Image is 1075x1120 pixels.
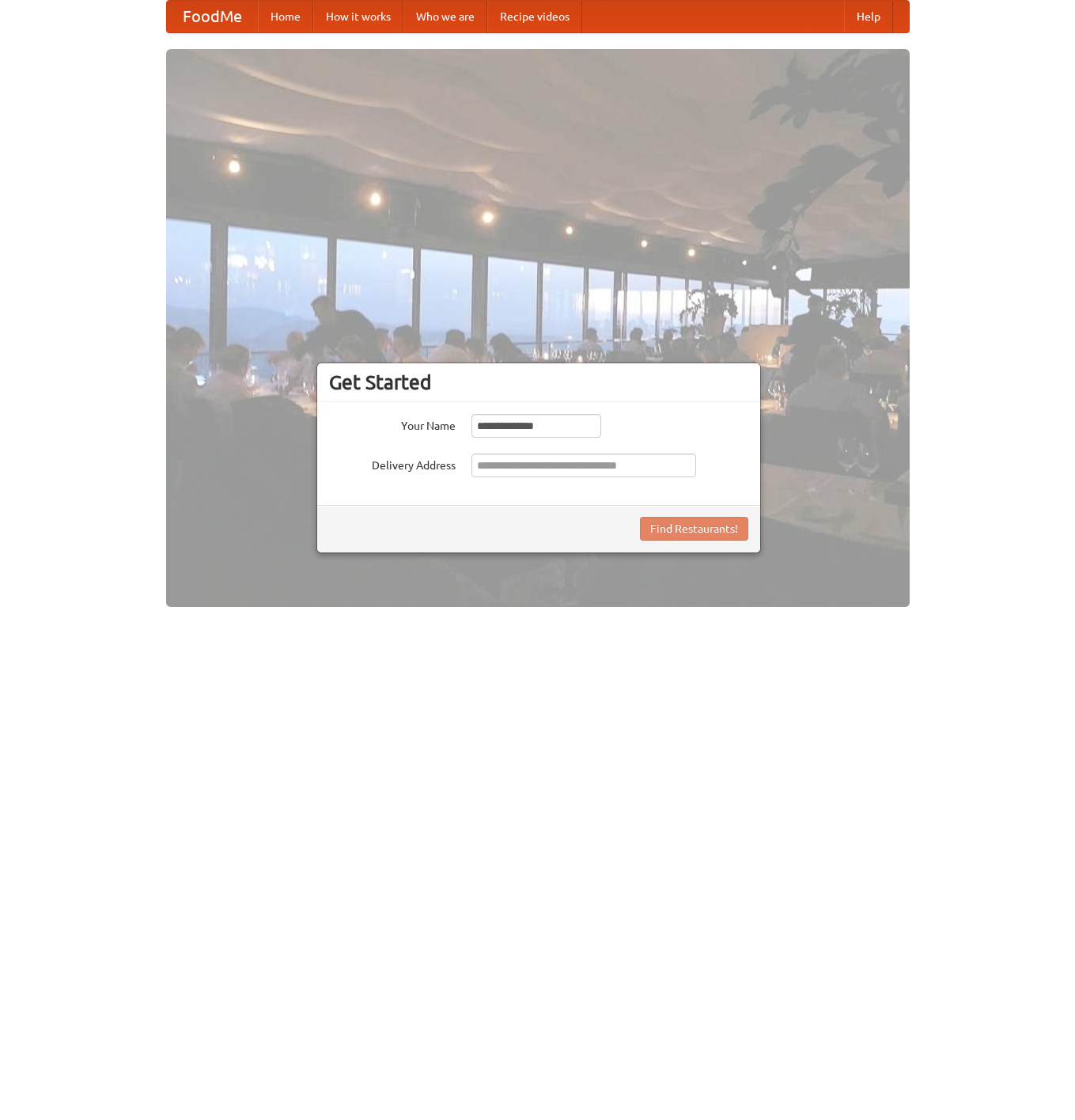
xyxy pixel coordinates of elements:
[313,1,403,32] a: How it works
[167,1,258,32] a: FoodMe
[329,370,748,394] h3: Get Started
[329,454,456,473] label: Delivery Address
[403,1,487,32] a: Who we are
[844,1,893,32] a: Help
[487,1,582,32] a: Recipe videos
[329,414,456,434] label: Your Name
[258,1,313,32] a: Home
[640,517,748,541] button: Find Restaurants!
